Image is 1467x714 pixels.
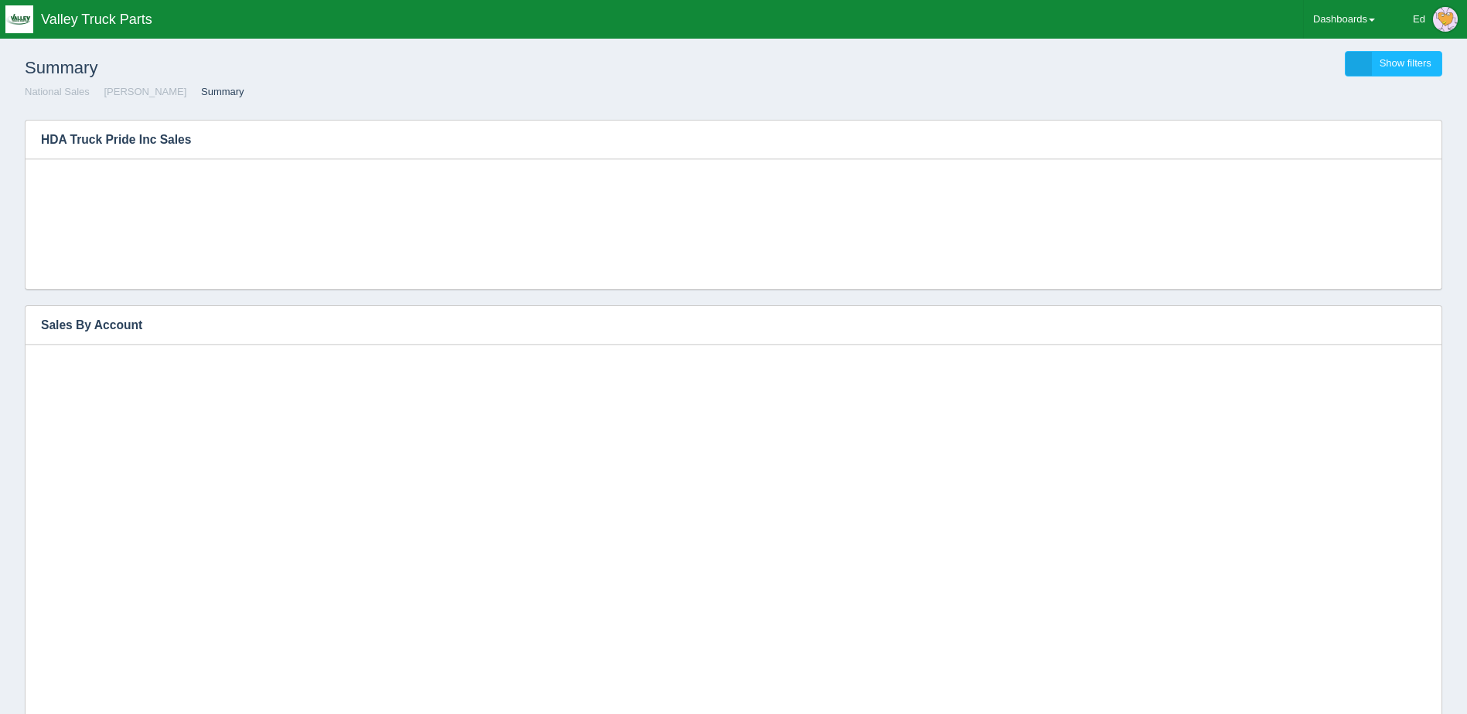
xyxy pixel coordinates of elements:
a: Show filters [1345,51,1442,76]
span: Valley Truck Parts [41,12,152,27]
span: Show filters [1380,57,1431,69]
a: [PERSON_NAME] [104,86,186,97]
h1: Summary [25,51,734,85]
h3: Sales By Account [26,306,1418,345]
img: q1blfpkbivjhsugxdrfq.png [5,5,33,33]
a: National Sales [25,86,90,97]
h3: HDA Truck Pride Inc Sales [26,121,1418,159]
img: Profile Picture [1433,7,1458,32]
li: Summary [189,85,244,100]
div: Ed [1413,4,1425,35]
